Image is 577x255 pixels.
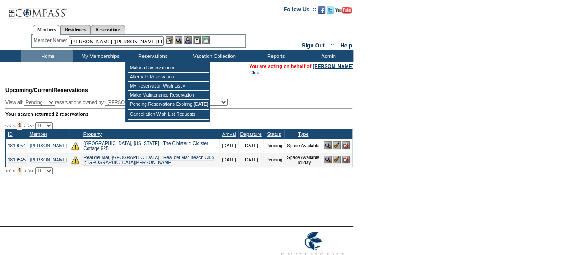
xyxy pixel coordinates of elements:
[83,155,214,165] a: Real del Mar, [GEOGRAPHIC_DATA] - Real del Mar Beach Club :: [GEOGRAPHIC_DATA][PERSON_NAME]
[184,36,192,44] img: Impersonate
[5,168,11,173] span: <<
[333,141,341,149] img: Confirm Reservation
[264,153,285,167] td: Pending
[128,91,209,100] td: Make Maintenance Reservation
[83,141,208,151] a: [GEOGRAPHIC_DATA], [US_STATE] - The Cloister :: Cloister Cottage 925
[327,6,334,14] img: Follow us on Twitter
[193,36,201,44] img: Reservations
[73,50,125,62] td: My Memberships
[71,142,79,150] img: There are insufficient days and/or tokens to cover this reservation
[240,131,261,137] a: Departure
[83,131,102,137] a: Property
[301,50,353,62] td: Admin
[335,7,352,14] img: Subscribe to our YouTube Channel
[5,87,53,94] span: Upcoming/Current
[202,36,210,44] img: b_calculator.gif
[8,131,13,137] a: ID
[128,63,209,73] td: Make a Reservation »
[318,6,325,14] img: Become our fan on Facebook
[8,157,26,162] a: 1810545
[238,139,263,153] td: [DATE]
[249,50,301,62] td: Reports
[24,123,26,128] span: >
[128,73,209,82] td: Alternate Reservation
[284,153,322,167] td: Space Available Holiday
[333,156,341,163] img: Confirm Reservation
[34,36,69,44] div: Member Name:
[17,121,23,130] span: 1
[335,9,352,15] a: Subscribe to our YouTube Channel
[166,36,173,44] img: b_edit.gif
[220,153,238,167] td: [DATE]
[91,25,125,34] a: Reservations
[175,36,182,44] img: View
[5,87,88,94] span: Reservations
[30,157,67,162] a: [PERSON_NAME]
[342,156,350,163] img: Cancel Reservation
[128,100,209,109] td: Pending Reservations Expiring [DATE]
[125,50,178,62] td: Reservations
[324,141,332,149] img: View Reservation
[220,139,238,153] td: [DATE]
[284,5,316,16] td: Follow Us ::
[267,131,281,137] a: Status
[71,156,79,164] img: There are insufficient days and/or tokens to cover this reservation
[24,168,26,173] span: >
[301,42,324,49] a: Sign Out
[128,82,209,91] td: My Reservation Wish List »
[5,123,11,128] span: <<
[8,143,26,148] a: 1810054
[249,70,261,75] a: Clear
[30,143,67,148] a: [PERSON_NAME]
[60,25,91,34] a: Residences
[128,110,209,119] td: Cancellation Wish List Requests
[178,50,249,62] td: Vacation Collection
[264,139,285,153] td: Pending
[28,168,33,173] span: >>
[324,156,332,163] img: View Reservation
[17,166,23,175] span: 1
[238,153,263,167] td: [DATE]
[327,9,334,15] a: Follow us on Twitter
[5,111,352,117] div: Your search returned 2 reservations
[21,50,73,62] td: Home
[33,25,61,35] a: Members
[318,9,325,15] a: Become our fan on Facebook
[249,63,353,69] span: You are acting on behalf of:
[29,131,47,137] a: Member
[5,99,232,106] div: View all: reservations owned by:
[298,131,308,137] a: Type
[340,42,352,49] a: Help
[222,131,236,137] a: Arrival
[284,139,322,153] td: Space Available
[313,63,353,69] a: [PERSON_NAME]
[12,123,15,128] span: <
[12,168,15,173] span: <
[342,141,350,149] img: Cancel Reservation
[28,123,33,128] span: >>
[331,42,334,49] span: ::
